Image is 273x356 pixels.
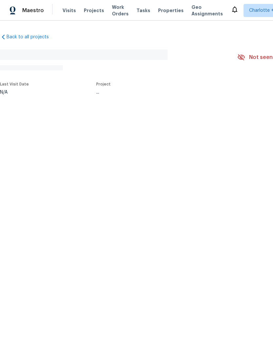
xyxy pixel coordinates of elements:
span: Tasks [136,8,150,13]
span: Properties [158,7,184,14]
span: Projects [84,7,104,14]
span: Maestro [22,7,44,14]
span: Geo Assignments [191,4,223,17]
span: Project [96,82,111,86]
span: Visits [63,7,76,14]
div: ... [96,90,222,95]
span: Work Orders [112,4,129,17]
